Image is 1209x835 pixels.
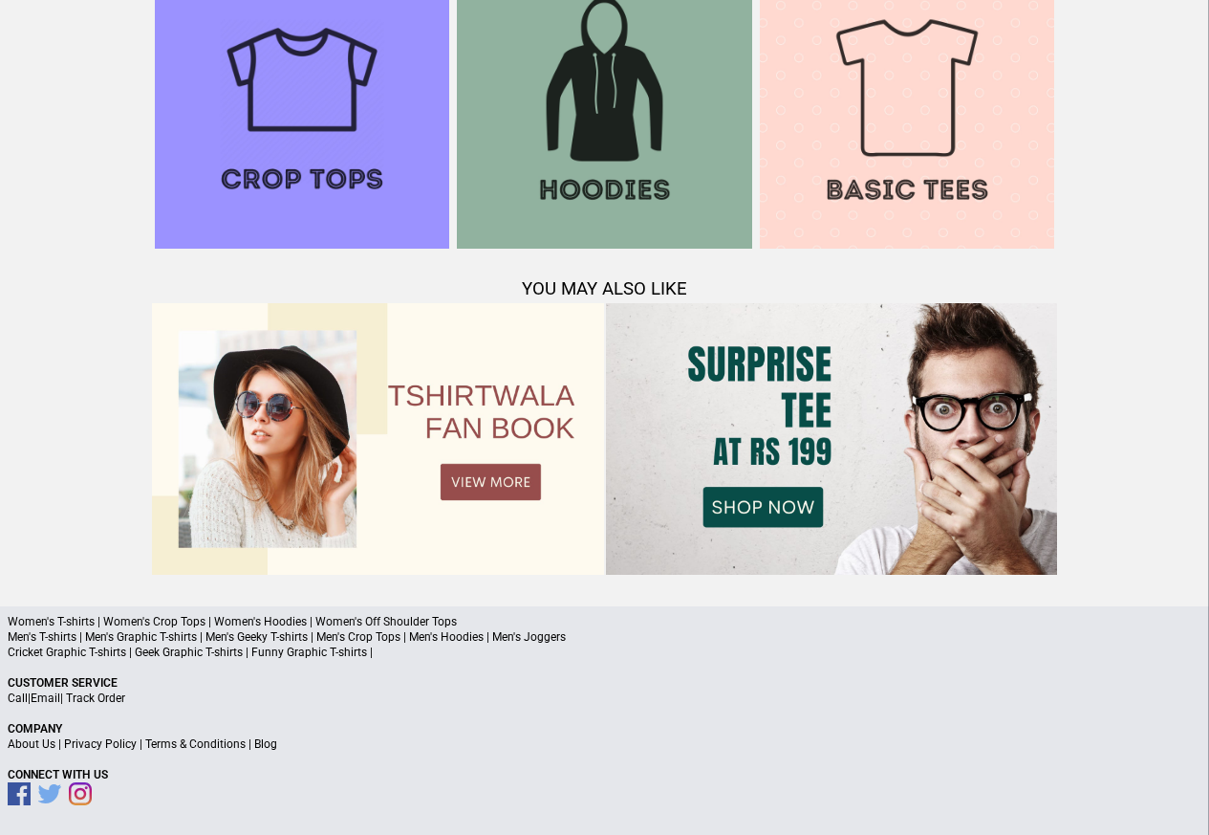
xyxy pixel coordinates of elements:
[8,736,1201,752] p: | | |
[8,737,55,751] a: About Us
[8,614,1201,629] p: Women's T-shirts | Women's Crop Tops | Women's Hoodies | Women's Off Shoulder Tops
[522,278,687,299] span: YOU MAY ALSO LIKE
[8,721,1201,736] p: Company
[31,692,60,705] a: Email
[8,692,28,705] a: Call
[8,675,1201,691] p: Customer Service
[64,737,137,751] a: Privacy Policy
[8,767,1201,782] p: Connect With Us
[8,645,1201,660] p: Cricket Graphic T-shirts | Geek Graphic T-shirts | Funny Graphic T-shirts |
[66,692,125,705] a: Track Order
[8,629,1201,645] p: Men's T-shirts | Men's Graphic T-shirts | Men's Geeky T-shirts | Men's Crop Tops | Men's Hoodies ...
[145,737,246,751] a: Terms & Conditions
[254,737,277,751] a: Blog
[8,691,1201,706] p: | |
